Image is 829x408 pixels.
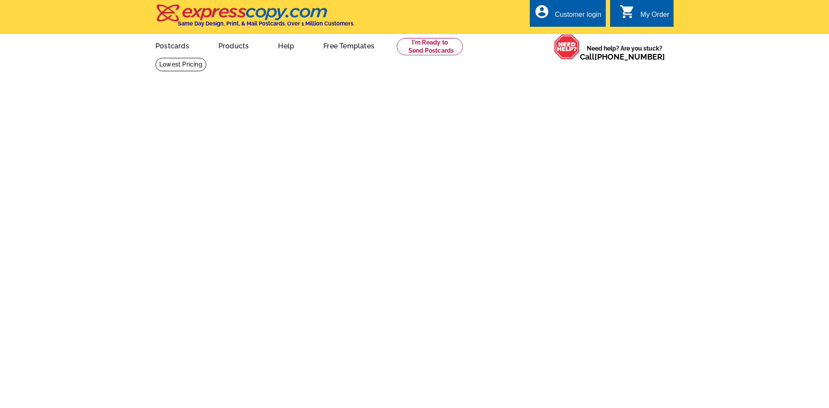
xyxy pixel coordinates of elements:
[595,52,665,61] a: [PHONE_NUMBER]
[534,4,550,19] i: account_circle
[155,10,354,27] a: Same Day Design, Print, & Mail Postcards. Over 1 Million Customers.
[205,35,263,55] a: Products
[620,4,635,19] i: shopping_cart
[555,11,601,23] div: Customer login
[620,9,669,20] a: shopping_cart My Order
[580,44,669,61] span: Need help? Are you stuck?
[264,35,308,55] a: Help
[142,35,203,55] a: Postcards
[178,20,354,27] h4: Same Day Design, Print, & Mail Postcards. Over 1 Million Customers.
[580,52,665,61] span: Call
[534,9,601,20] a: account_circle Customer login
[310,35,388,55] a: Free Templates
[640,11,669,23] div: My Order
[554,34,580,60] img: help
